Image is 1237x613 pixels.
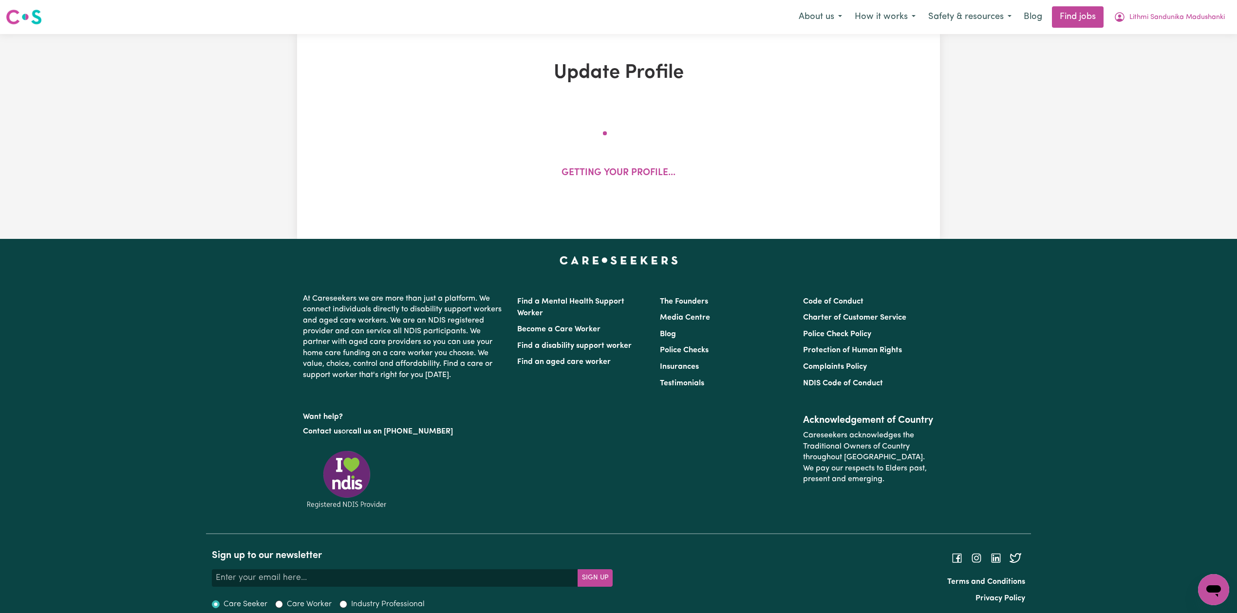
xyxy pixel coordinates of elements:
button: Subscribe [578,569,613,587]
a: Contact us [303,428,341,435]
label: Care Seeker [224,598,267,610]
a: Follow Careseekers on Twitter [1010,554,1021,562]
a: Find a disability support worker [517,342,632,350]
a: The Founders [660,298,708,306]
a: Testimonials [660,379,704,387]
p: Getting your profile... [562,166,675,180]
button: How it works [848,7,922,27]
img: Careseekers logo [6,8,42,26]
label: Care Worker [287,598,332,610]
a: Privacy Policy [975,595,1025,602]
a: Find a Mental Health Support Worker [517,298,624,317]
a: Terms and Conditions [947,578,1025,586]
span: Lithmi Sandunika Madushanki [1129,12,1225,23]
a: Careseekers home page [560,256,678,264]
iframe: Button to launch messaging window [1198,574,1229,605]
label: Industry Professional [351,598,425,610]
a: Protection of Human Rights [803,346,902,354]
a: Blog [1018,6,1048,28]
a: Police Checks [660,346,709,354]
a: Media Centre [660,314,710,322]
p: or [303,422,506,441]
button: My Account [1107,7,1231,27]
a: Complaints Policy [803,363,867,371]
a: Become a Care Worker [517,325,600,333]
p: Careseekers acknowledges the Traditional Owners of Country throughout [GEOGRAPHIC_DATA]. We pay o... [803,426,934,488]
button: About us [792,7,848,27]
a: Insurances [660,363,699,371]
h2: Acknowledgement of Country [803,415,934,426]
a: call us on [PHONE_NUMBER] [349,428,453,435]
a: Charter of Customer Service [803,314,906,322]
a: Police Check Policy [803,330,871,338]
a: Find jobs [1052,6,1104,28]
p: Want help? [303,408,506,422]
a: Careseekers logo [6,6,42,28]
img: Registered NDIS provider [303,449,391,510]
h2: Sign up to our newsletter [212,550,613,561]
a: Code of Conduct [803,298,863,306]
a: Follow Careseekers on LinkedIn [990,554,1002,562]
a: Blog [660,330,676,338]
a: Find an aged care worker [517,358,611,366]
a: Follow Careseekers on Instagram [971,554,982,562]
h1: Update Profile [410,61,827,85]
button: Safety & resources [922,7,1018,27]
a: Follow Careseekers on Facebook [951,554,963,562]
a: NDIS Code of Conduct [803,379,883,387]
p: At Careseekers we are more than just a platform. We connect individuals directly to disability su... [303,289,506,384]
input: Enter your email here... [212,569,578,587]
